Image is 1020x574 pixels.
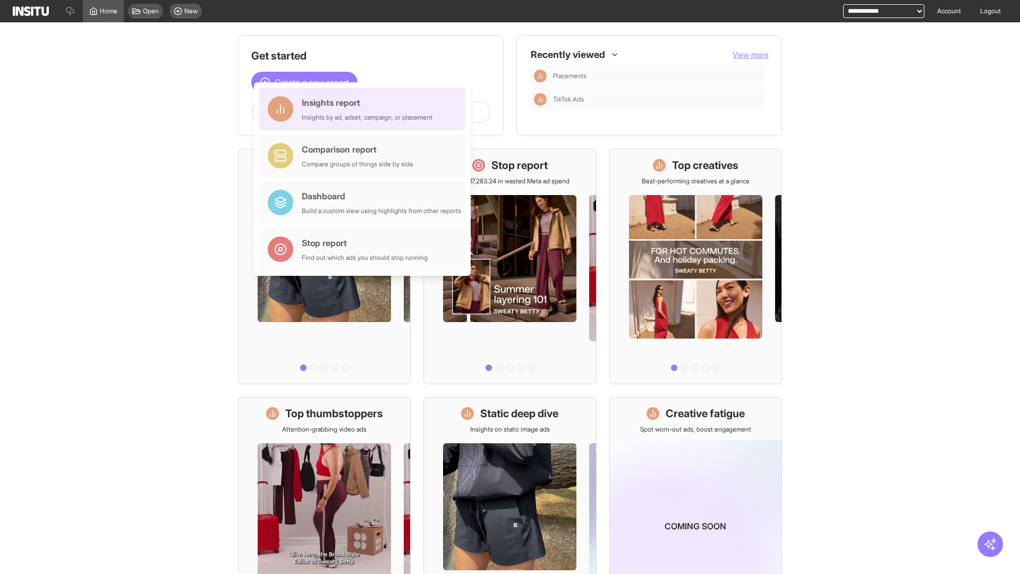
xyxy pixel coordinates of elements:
[553,95,584,104] span: TikTok Ads
[302,113,432,122] div: Insights by ad, adset, campaign, or placement
[285,406,383,421] h1: Top thumbstoppers
[251,48,490,63] h1: Get started
[450,177,569,185] p: Save £17,283.24 in wasted Meta ad spend
[423,149,596,384] a: Stop reportSave £17,283.24 in wasted Meta ad spend
[491,158,548,173] h1: Stop report
[733,49,769,60] button: View more
[302,207,461,215] div: Build a custom view using highlights from other reports
[302,96,432,109] div: Insights report
[672,158,738,173] h1: Top creatives
[609,149,782,384] a: Top creativesBest-performing creatives at a glance
[302,237,428,249] div: Stop report
[470,425,550,434] p: Insights on static image ads
[302,190,461,202] div: Dashboard
[251,72,358,93] button: Create a new report
[302,160,413,168] div: Compare groups of things side by side
[534,70,547,82] div: Insights
[238,149,411,384] a: What's live nowSee all active ads instantly
[302,254,428,262] div: Find out which ads you should stop running
[100,7,117,15] span: Home
[282,425,367,434] p: Attention-grabbing video ads
[553,95,760,104] span: TikTok Ads
[13,6,49,16] img: Logo
[143,7,159,15] span: Open
[553,72,760,80] span: Placements
[553,72,586,80] span: Placements
[480,406,558,421] h1: Static deep dive
[534,93,547,106] div: Insights
[302,143,413,156] div: Comparison report
[184,7,198,15] span: New
[733,50,769,59] span: View more
[275,76,349,89] span: Create a new report
[642,177,750,185] p: Best-performing creatives at a glance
